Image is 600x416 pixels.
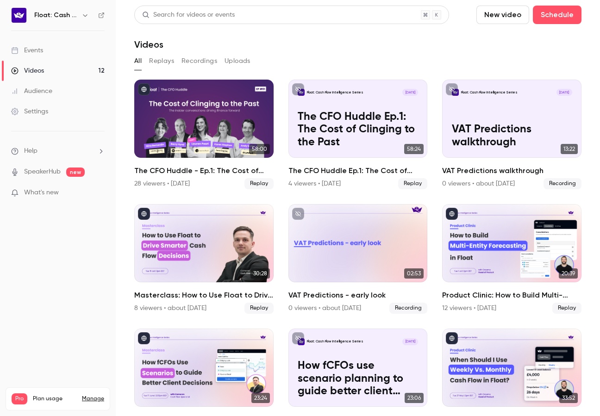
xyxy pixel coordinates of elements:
[559,393,578,403] span: 33:52
[149,54,174,68] button: Replays
[251,393,270,403] span: 23:24
[288,290,428,301] h2: VAT Predictions - early look
[452,123,572,148] p: VAT Predictions walkthrough
[33,395,76,403] span: Plan usage
[134,80,274,189] a: 58:00The CFO Huddle - Ep.1: The Cost of Clinging to the Past28 viewers • [DATE]Replay
[476,6,529,24] button: New video
[307,339,363,344] p: Float: Cash Flow Intelligence Series
[24,146,37,156] span: Help
[138,83,150,95] button: published
[134,80,274,189] li: The CFO Huddle - Ep.1: The Cost of Clinging to the Past
[134,204,274,314] li: Masterclass: How to Use Float to Drive Smarter Cash Flow Decisions
[298,111,418,149] p: The CFO Huddle Ep.1: The Cost of Clinging to the Past
[404,268,424,279] span: 02:53
[82,395,104,403] a: Manage
[533,6,581,24] button: Schedule
[559,268,578,279] span: 20:39
[442,204,581,314] a: 20:39Product Clinic: How to Build Multi-Entity Forecasting in Float12 viewers • [DATE]Replay
[11,66,44,75] div: Videos
[442,204,581,314] li: Product Clinic: How to Build Multi-Entity Forecasting in Float
[288,179,341,188] div: 4 viewers • [DATE]
[66,168,85,177] span: new
[11,46,43,55] div: Events
[446,83,458,95] button: unpublished
[142,10,235,20] div: Search for videos or events
[442,80,581,189] a: VAT Predictions walkthroughFloat: Cash Flow Intelligence Series[DATE]VAT Predictions walkthrough1...
[288,165,428,176] h2: The CFO Huddle Ep.1: The Cost of Clinging to the Past
[288,204,428,314] li: VAT Predictions - early look
[11,146,105,156] li: help-dropdown-opener
[398,178,427,189] span: Replay
[552,303,581,314] span: Replay
[134,54,142,68] button: All
[556,89,572,96] span: [DATE]
[134,6,581,410] section: Videos
[134,204,274,314] a: 30:28Masterclass: How to Use Float to Drive Smarter Cash Flow Decisions8 viewers • about [DATE]Re...
[249,144,270,154] span: 58:00
[298,360,418,397] p: How fCFOs use scenario planning to guide better client decisions
[138,208,150,220] button: published
[134,290,274,301] h2: Masterclass: How to Use Float to Drive Smarter Cash Flow Decisions
[446,332,458,344] button: published
[24,188,59,198] span: What's new
[442,290,581,301] h2: Product Clinic: How to Build Multi-Entity Forecasting in Float
[307,90,363,95] p: Float: Cash Flow Intelligence Series
[402,89,418,96] span: [DATE]
[24,167,61,177] a: SpeakerHub
[250,268,270,279] span: 30:28
[11,87,52,96] div: Audience
[292,208,304,220] button: unpublished
[292,83,304,95] button: unpublished
[34,11,78,20] h6: Float: Cash Flow Intelligence Series
[12,8,26,23] img: Float: Cash Flow Intelligence Series
[544,178,581,189] span: Recording
[404,144,424,154] span: 58:24
[389,303,427,314] span: Recording
[292,332,304,344] button: unpublished
[244,303,274,314] span: Replay
[288,304,361,313] div: 0 viewers • about [DATE]
[561,144,578,154] span: 13:22
[11,107,48,116] div: Settings
[138,332,150,344] button: published
[134,39,163,50] h1: Videos
[442,179,515,188] div: 0 viewers • about [DATE]
[181,54,217,68] button: Recordings
[442,165,581,176] h2: VAT Predictions walkthrough
[134,165,274,176] h2: The CFO Huddle - Ep.1: The Cost of Clinging to the Past
[244,178,274,189] span: Replay
[288,204,428,314] a: 02:53VAT Predictions - early look0 viewers • about [DATE]Recording
[288,80,428,189] a: The CFO Huddle Ep.1: The Cost of Clinging to the Past Float: Cash Flow Intelligence Series[DATE]T...
[288,80,428,189] li: The CFO Huddle Ep.1: The Cost of Clinging to the Past
[402,338,418,345] span: [DATE]
[134,179,190,188] div: 28 viewers • [DATE]
[442,80,581,189] li: VAT Predictions walkthrough
[405,393,424,403] span: 23:06
[442,304,496,313] div: 12 viewers • [DATE]
[12,393,27,404] span: Pro
[225,54,250,68] button: Uploads
[446,208,458,220] button: published
[461,90,518,95] p: Float: Cash Flow Intelligence Series
[134,304,206,313] div: 8 viewers • about [DATE]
